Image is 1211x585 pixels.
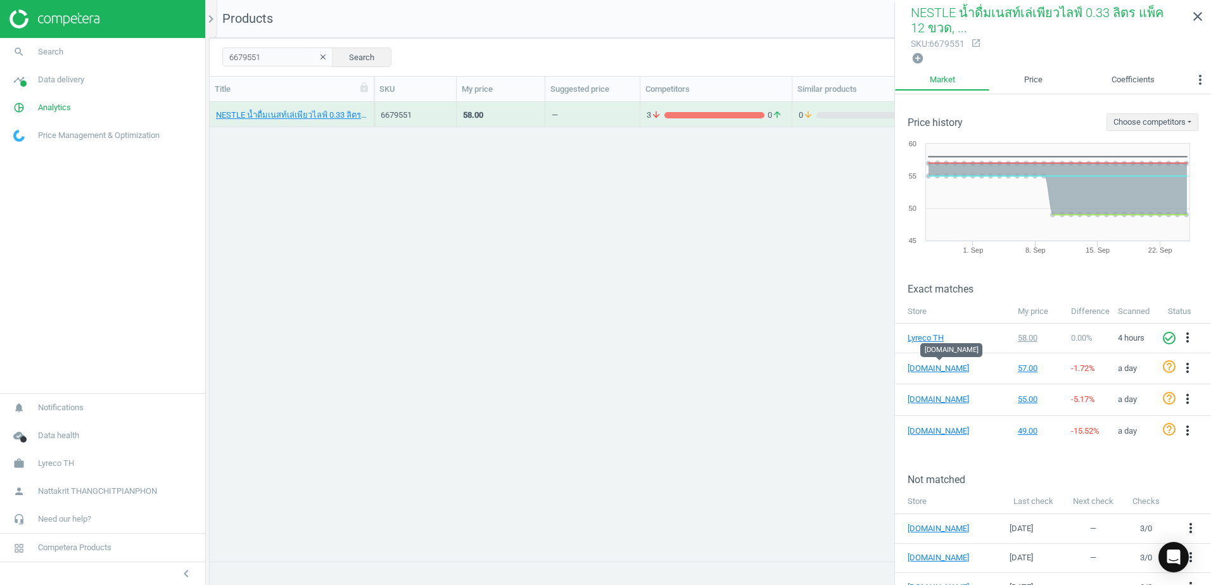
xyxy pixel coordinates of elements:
[1180,330,1195,345] i: more_vert
[895,490,1003,514] th: Store
[797,84,920,95] div: Similar products
[1180,423,1195,438] i: more_vert
[1071,333,1093,343] span: 0.00 %
[215,84,369,95] div: Title
[909,204,916,212] text: 50
[908,283,1211,295] h3: Exact matches
[908,332,971,344] a: Lyreco TH
[1086,246,1110,254] tspan: 15. Sep
[550,84,635,95] div: Suggested price
[1180,391,1195,408] button: more_vert
[7,68,31,92] i: timeline
[647,110,664,121] span: 3
[799,110,816,121] span: 0
[1010,524,1033,533] span: [DATE]
[1193,72,1208,87] i: more_vert
[911,39,927,49] span: sku
[1118,426,1137,436] span: a day
[895,299,1011,324] th: Store
[1106,113,1198,131] button: Choose competitors
[1158,542,1189,572] div: Open Intercom Messenger
[1180,391,1195,406] i: more_vert
[1180,423,1195,439] button: more_vert
[1063,514,1123,544] td: —
[222,11,273,26] span: Products
[651,110,661,121] i: arrow_downward
[1003,490,1063,514] th: Last check
[963,246,983,254] tspan: 1. Sep
[895,69,989,91] a: Market
[1011,299,1065,324] th: My price
[38,486,157,497] span: Nattakrit THANGCHITPIANPHON
[10,9,99,28] img: ajHJNr6hYgQAAAAASUVORK5CYII=
[1118,394,1137,404] span: a day
[1148,246,1172,254] tspan: 22. Sep
[7,96,31,120] i: pie_chart_outlined
[1077,69,1189,91] a: Coefficients
[381,110,450,121] div: 6679551
[1112,299,1162,324] th: Scanned
[1118,363,1137,373] span: a day
[7,507,31,531] i: headset_mic
[1063,490,1123,514] th: Next check
[1018,332,1059,344] div: 58.00
[38,46,63,58] span: Search
[908,363,971,374] a: [DOMAIN_NAME]
[803,110,813,121] i: arrow_downward
[908,394,971,405] a: [DOMAIN_NAME]
[1018,425,1059,437] div: 49.00
[38,542,111,553] span: Competera Products
[911,5,1163,35] span: NESTLE น้ำดื่มเนสท์เล่เพียวไลฟ์ 0.33 ลิตร แพ็ค 12 ขวด, ...
[1162,422,1177,437] i: help_outline
[1183,550,1198,565] i: more_vert
[1065,299,1112,324] th: Difference
[7,40,31,64] i: search
[7,479,31,503] i: person
[911,52,924,65] i: add_circle
[908,523,984,534] a: [DOMAIN_NAME]
[1018,363,1059,374] div: 57.00
[1162,299,1211,324] th: Status
[1063,543,1123,573] td: —
[645,84,787,95] div: Competitors
[909,140,916,148] text: 60
[989,69,1077,91] a: Price
[7,424,31,448] i: cloud_done
[38,130,160,141] span: Price Management & Optimization
[552,110,558,125] div: —
[7,451,31,475] i: work
[1118,333,1144,343] span: 4 hours
[772,110,782,121] i: arrow_upward
[170,565,202,582] button: chevron_left
[908,116,963,129] h3: Price history
[216,110,367,121] a: NESTLE น้ำดื่มเนสท์เล่เพียวไลฟ์ 0.33 ลิตร แพ็ค 12 ขวด, Unknown
[909,172,916,180] text: 55
[1025,246,1046,254] tspan: 8. Sep
[314,49,333,66] button: clear
[203,11,219,27] i: chevron_right
[1180,330,1195,346] button: more_vert
[1189,69,1211,94] button: more_vert
[222,47,333,66] input: SKU/Title search
[1183,520,1198,536] i: more_vert
[920,343,982,357] div: [DOMAIN_NAME]
[911,51,925,66] button: add_circle
[1071,426,1100,436] span: -15.52 %
[1162,391,1177,406] i: help_outline
[210,102,1211,551] div: grid
[1071,363,1095,373] span: -1.72 %
[1180,360,1195,375] i: more_vert
[38,458,74,469] span: Lyreco TH
[179,566,194,581] i: chevron_left
[764,110,785,121] span: 0
[1183,550,1198,566] button: more_vert
[13,130,25,142] img: wGWNvw8QSZomAAAAABJRU5ErkJggg==
[462,84,540,95] div: My price
[1180,360,1195,377] button: more_vert
[1071,394,1095,404] span: -5.17 %
[38,513,91,525] span: Need our help?
[463,110,483,121] div: 58.00
[379,84,451,95] div: SKU
[911,38,965,50] div: : 6679551
[1183,520,1198,537] button: more_vert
